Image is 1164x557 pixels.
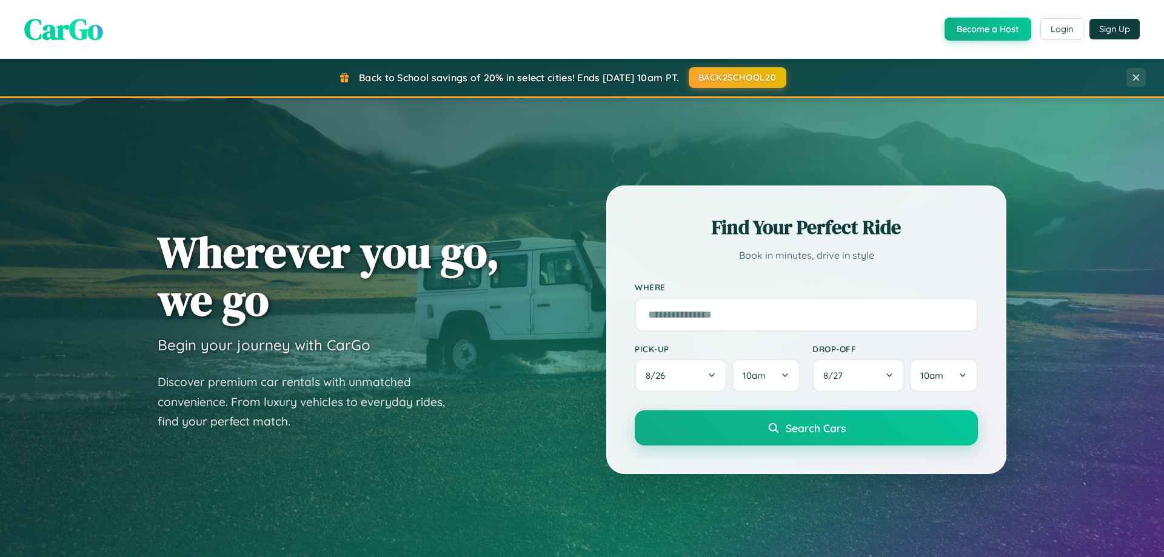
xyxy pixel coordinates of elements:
button: Become a Host [945,18,1031,41]
span: Back to School savings of 20% in select cities! Ends [DATE] 10am PT. [359,72,679,84]
p: Discover premium car rentals with unmatched convenience. From luxury vehicles to everyday rides, ... [158,372,461,432]
label: Pick-up [635,344,800,354]
span: 8 / 26 [646,370,671,381]
button: Sign Up [1089,19,1140,39]
button: 10am [732,359,800,392]
h3: Begin your journey with CarGo [158,336,370,354]
h2: Find Your Perfect Ride [635,214,978,241]
button: Search Cars [635,410,978,445]
span: 10am [920,370,943,381]
button: BACK2SCHOOL20 [689,67,786,88]
p: Book in minutes, drive in style [635,247,978,264]
button: 8/26 [635,359,727,392]
button: 10am [909,359,978,392]
button: 8/27 [812,359,905,392]
button: Login [1040,18,1083,40]
span: 10am [743,370,766,381]
span: CarGo [24,9,103,49]
span: Search Cars [786,421,846,435]
span: 8 / 27 [823,370,849,381]
label: Drop-off [812,344,978,354]
label: Where [635,282,978,293]
h1: Wherever you go, we go [158,228,500,324]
